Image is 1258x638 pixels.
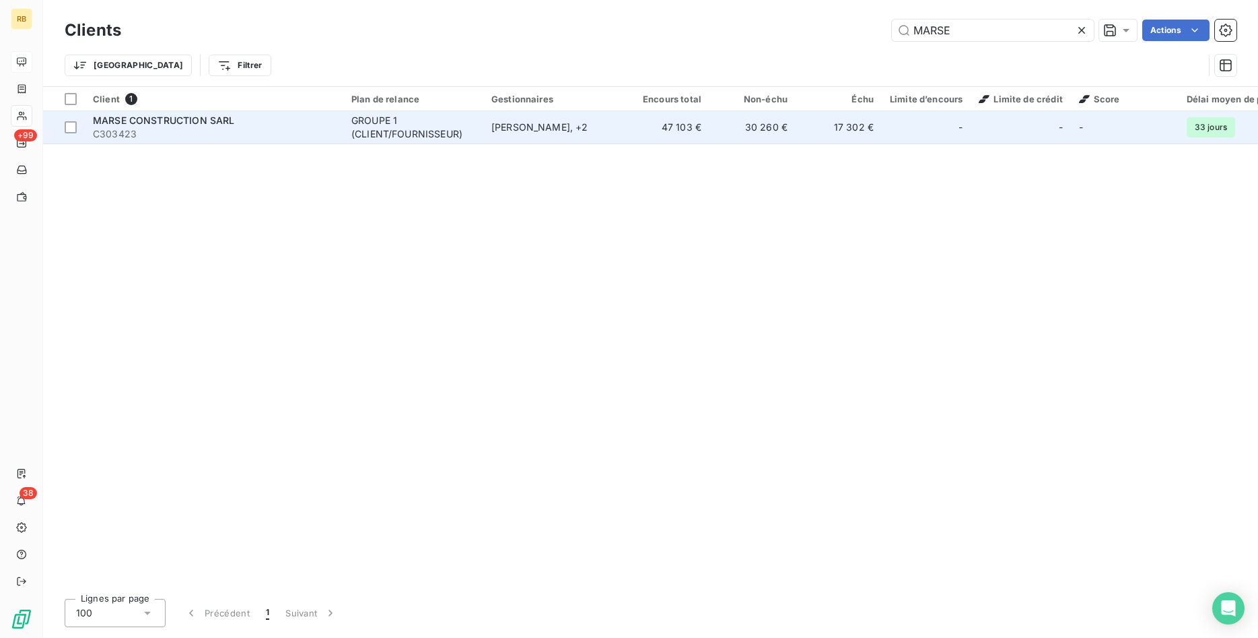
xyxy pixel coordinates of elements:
[93,127,335,141] span: C303423
[623,111,709,143] td: 47 103 €
[804,94,874,104] div: Échu
[176,599,258,627] button: Précédent
[125,93,137,105] span: 1
[351,114,475,141] div: GROUPE 1 (CLIENT/FOURNISSEUR)
[796,111,882,143] td: 17 302 €
[1079,94,1120,104] span: Score
[65,18,121,42] h3: Clients
[11,132,32,154] a: +99
[709,111,796,143] td: 30 260 €
[266,606,269,620] span: 1
[718,94,788,104] div: Non-échu
[20,487,37,499] span: 38
[958,121,963,134] span: -
[93,115,234,126] span: MARSE CONSTRUCTION SARL
[491,94,615,104] div: Gestionnaires
[11,8,32,30] div: RB
[1212,592,1245,625] div: Open Intercom Messenger
[1142,20,1210,41] button: Actions
[1079,121,1083,133] span: -
[892,20,1094,41] input: Rechercher
[277,599,345,627] button: Suivant
[11,608,32,630] img: Logo LeanPay
[209,55,271,76] button: Filtrer
[1187,117,1235,137] span: 33 jours
[76,606,92,620] span: 100
[258,599,277,627] button: 1
[14,129,37,141] span: +99
[491,121,615,134] div: [PERSON_NAME] , + 2
[351,94,475,104] div: Plan de relance
[65,55,192,76] button: [GEOGRAPHIC_DATA]
[890,94,963,104] div: Limite d’encours
[1059,121,1063,134] span: -
[93,94,120,104] span: Client
[979,94,1062,104] span: Limite de crédit
[631,94,701,104] div: Encours total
